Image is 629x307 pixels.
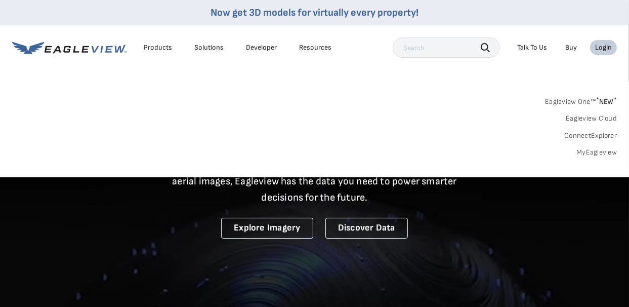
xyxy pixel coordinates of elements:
[299,43,331,52] div: Resources
[566,114,617,123] a: Eagleview Cloud
[576,148,617,157] a: MyEagleview
[325,218,408,239] a: Discover Data
[565,43,577,52] a: Buy
[595,43,612,52] div: Login
[144,43,172,52] div: Products
[160,157,470,206] p: A new era starts here. Built on more than 3.5 billion high-resolution aerial images, Eagleview ha...
[246,43,277,52] a: Developer
[393,37,500,58] input: Search
[211,7,418,19] a: Now get 3D models for virtually every property!
[517,43,547,52] div: Talk To Us
[221,218,313,239] a: Explore Imagery
[194,43,224,52] div: Solutions
[596,97,617,106] span: NEW
[545,94,617,106] a: Eagleview One™*NEW*
[564,131,617,140] a: ConnectExplorer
